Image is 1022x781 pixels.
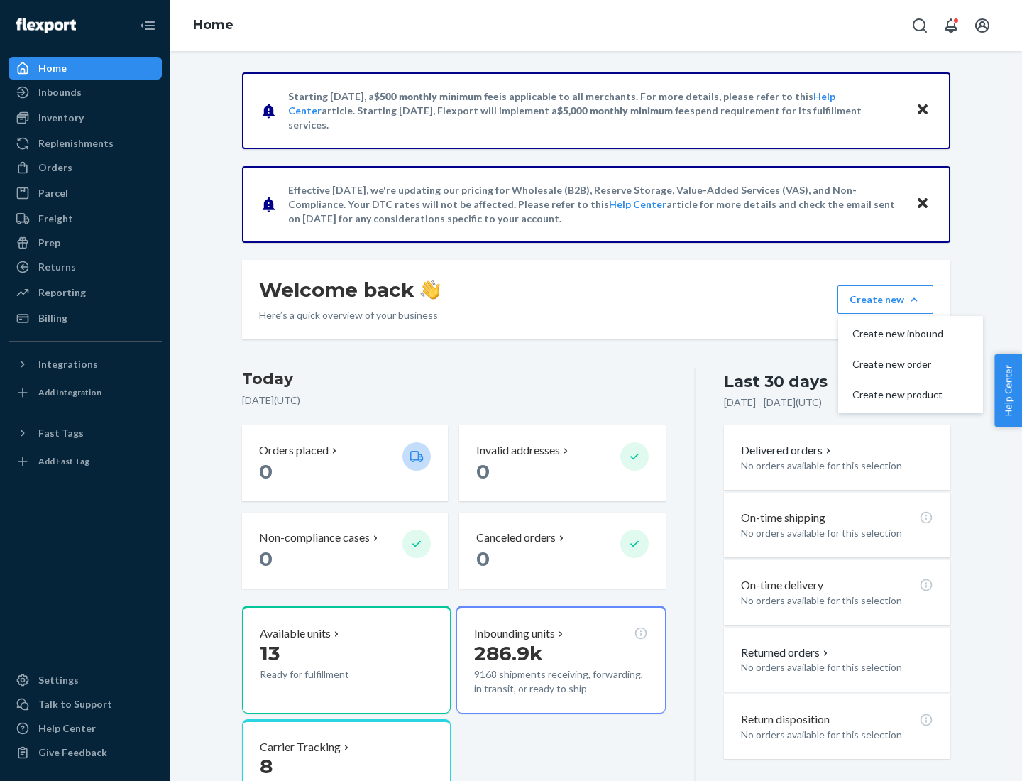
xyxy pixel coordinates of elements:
[913,100,932,121] button: Close
[741,526,933,540] p: No orders available for this selection
[259,442,329,459] p: Orders placed
[474,667,647,696] p: 9168 shipments receiving, forwarding, in transit, or ready to ship
[259,547,273,571] span: 0
[38,212,73,226] div: Freight
[38,697,112,711] div: Talk to Support
[841,380,980,410] button: Create new product
[38,285,86,300] div: Reporting
[837,285,933,314] button: Create newCreate new inboundCreate new orderCreate new product
[459,513,665,589] button: Canceled orders 0
[852,359,943,369] span: Create new order
[841,349,980,380] button: Create new order
[242,368,666,390] h3: Today
[994,354,1022,427] button: Help Center
[38,745,107,760] div: Give Feedback
[9,450,162,473] a: Add Fast Tag
[9,231,162,254] a: Prep
[259,459,273,484] span: 0
[38,160,72,175] div: Orders
[242,393,666,408] p: [DATE] ( UTC )
[456,606,665,714] button: Inbounding units286.9k9168 shipments receiving, forwarding, in transit, or ready to ship
[38,85,82,99] div: Inbounds
[476,459,490,484] span: 0
[741,510,825,526] p: On-time shipping
[9,281,162,304] a: Reporting
[38,186,68,200] div: Parcel
[9,381,162,404] a: Add Integration
[38,136,114,151] div: Replenishments
[476,547,490,571] span: 0
[741,594,933,608] p: No orders available for this selection
[9,57,162,80] a: Home
[9,741,162,764] button: Give Feedback
[242,425,448,501] button: Orders placed 0
[260,626,331,642] p: Available units
[38,721,96,736] div: Help Center
[193,17,233,33] a: Home
[476,530,556,546] p: Canceled orders
[906,11,934,40] button: Open Search Box
[38,357,98,371] div: Integrations
[741,660,933,674] p: No orders available for this selection
[741,711,830,728] p: Return disposition
[133,11,162,40] button: Close Navigation
[16,18,76,33] img: Flexport logo
[9,669,162,692] a: Settings
[474,626,555,642] p: Inbounding units
[9,156,162,179] a: Orders
[741,645,831,661] button: Returned orders
[38,455,89,467] div: Add Fast Tag
[288,89,902,132] p: Starting [DATE], a is applicable to all merchants. For more details, please refer to this article...
[9,717,162,740] a: Help Center
[9,693,162,716] a: Talk to Support
[724,395,822,410] p: [DATE] - [DATE] ( UTC )
[260,739,341,755] p: Carrier Tracking
[9,422,162,444] button: Fast Tags
[38,311,67,325] div: Billing
[459,425,665,501] button: Invalid addresses 0
[724,371,828,393] div: Last 30 days
[182,5,245,46] ol: breadcrumbs
[374,90,499,102] span: $500 monthly minimum fee
[9,353,162,376] button: Integrations
[259,277,440,302] h1: Welcome back
[741,442,834,459] button: Delivered orders
[242,606,451,714] button: Available units13Ready for fulfillment
[38,236,60,250] div: Prep
[288,183,902,226] p: Effective [DATE], we're updating our pricing for Wholesale (B2B), Reserve Storage, Value-Added Se...
[913,194,932,214] button: Close
[9,182,162,204] a: Parcel
[9,132,162,155] a: Replenishments
[968,11,996,40] button: Open account menu
[937,11,965,40] button: Open notifications
[260,754,273,778] span: 8
[260,641,280,665] span: 13
[852,329,943,339] span: Create new inbound
[9,307,162,329] a: Billing
[841,319,980,349] button: Create new inbound
[557,104,690,116] span: $5,000 monthly minimum fee
[474,641,543,665] span: 286.9k
[38,426,84,440] div: Fast Tags
[259,308,440,322] p: Here’s a quick overview of your business
[420,280,440,300] img: hand-wave emoji
[476,442,560,459] p: Invalid addresses
[242,513,448,589] button: Non-compliance cases 0
[260,667,391,682] p: Ready for fulfillment
[38,61,67,75] div: Home
[609,198,666,210] a: Help Center
[259,530,370,546] p: Non-compliance cases
[741,577,823,594] p: On-time delivery
[38,260,76,274] div: Returns
[9,106,162,129] a: Inventory
[9,256,162,278] a: Returns
[38,673,79,687] div: Settings
[38,111,84,125] div: Inventory
[852,390,943,400] span: Create new product
[741,459,933,473] p: No orders available for this selection
[38,386,101,398] div: Add Integration
[9,207,162,230] a: Freight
